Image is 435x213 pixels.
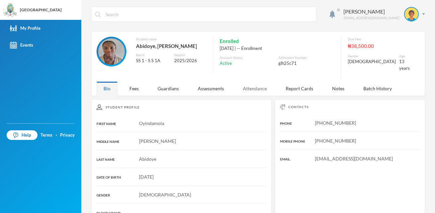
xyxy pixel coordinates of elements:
div: Abidoye, [PERSON_NAME] [136,42,206,50]
input: Search [105,7,313,22]
div: 2025/2026 [174,58,206,64]
span: Enrolled [220,37,239,45]
div: Student name [136,37,206,42]
div: Attendance [236,81,274,96]
div: My Profile [10,25,40,32]
span: Abidoye [139,156,156,162]
div: Student Profile [97,105,266,110]
div: Report Cards [279,81,320,96]
div: Admission Number [278,55,334,60]
div: [GEOGRAPHIC_DATA] [20,7,62,13]
div: Events [10,42,33,49]
div: Contacts [280,105,420,109]
a: Privacy [60,132,75,139]
div: · [56,132,57,139]
div: Fees [122,81,146,96]
img: logo [4,4,17,17]
div: Session [174,53,206,58]
span: [PHONE_NUMBER] [315,138,356,144]
div: Due Fees [348,37,410,42]
div: Gender [348,54,396,59]
span: [DATE] [139,174,154,180]
div: Batch History [356,81,399,96]
div: glh25c71 [278,60,334,67]
img: STUDENT [405,8,418,21]
div: [DATE] | -- Enrollment [220,45,334,52]
div: Assessments [191,81,231,96]
img: search [95,12,101,18]
a: Terms [40,132,52,139]
div: [PERSON_NAME] [343,8,399,16]
div: [DEMOGRAPHIC_DATA] [348,59,396,65]
span: Oyindamola [139,120,164,126]
div: Batch [136,53,169,58]
div: Notes [325,81,351,96]
span: [DEMOGRAPHIC_DATA] [139,192,191,197]
div: [EMAIL_ADDRESS][DOMAIN_NAME] [343,16,399,21]
div: 13 years [399,59,410,71]
div: Account Status [220,55,275,60]
div: Bio [97,81,117,96]
div: Guardians [151,81,186,96]
div: ₦38,500.00 [348,42,410,50]
span: Active [220,60,232,67]
div: SS 1 - S S 1A [136,58,169,64]
span: [PHONE_NUMBER] [315,120,356,126]
img: STUDENT [98,38,125,65]
span: [PERSON_NAME] [139,138,176,144]
div: Age [399,54,410,59]
span: [EMAIL_ADDRESS][DOMAIN_NAME] [315,156,393,161]
a: Help [7,130,37,140]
